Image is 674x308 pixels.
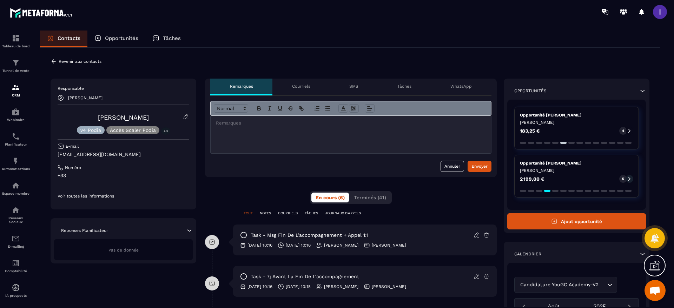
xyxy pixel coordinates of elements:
p: 2 199,00 € [520,176,544,181]
p: TOUT [244,211,253,216]
img: scheduler [12,132,20,141]
p: v4 Podia [80,128,101,133]
p: [PERSON_NAME] [372,242,406,248]
p: Planificateur [2,142,30,146]
p: JOURNAUX D'APPELS [325,211,361,216]
p: 4 [622,128,624,133]
p: [DATE] 10:16 [247,284,272,289]
a: [PERSON_NAME] [98,114,149,121]
div: Envoyer [471,163,488,170]
p: [PERSON_NAME] [372,284,406,289]
p: Voir toutes les informations [58,193,189,199]
a: automationsautomationsWebinaire [2,102,30,127]
p: Opportunité [PERSON_NAME] [520,160,633,166]
a: Ouvrir le chat [645,280,666,301]
p: Tunnel de vente [2,69,30,73]
p: Opportunités [514,88,547,94]
img: social-network [12,206,20,214]
p: [DATE] 10:16 [286,242,311,248]
p: Remarques [230,83,253,89]
img: logo [10,6,73,19]
a: formationformationTunnel de vente [2,53,30,78]
p: Tâches [163,35,181,41]
button: Ajout opportunité [507,213,646,229]
a: formationformationTableau de bord [2,29,30,53]
p: E-mail [66,143,79,149]
p: task - Msg fin de l’accompagnement + Appel 1:1 [251,232,368,239]
p: Webinaire [2,118,30,122]
p: Tableau de bord [2,44,30,48]
p: E-mailing [2,245,30,248]
img: formation [12,83,20,92]
p: +8 [161,127,170,135]
img: email [12,234,20,243]
p: Réponses Planificateur [61,228,108,233]
p: [DATE] 10:15 [286,284,311,289]
p: Contacts [58,35,80,41]
a: schedulerschedulerPlanificateur [2,127,30,152]
span: Pas de donnée [108,248,139,253]
a: social-networksocial-networkRéseaux Sociaux [2,201,30,229]
p: [PERSON_NAME] [68,95,103,100]
p: Tâches [397,83,411,89]
p: 183,25 € [520,128,540,133]
p: Responsable [58,86,189,91]
p: Espace membre [2,192,30,195]
p: Courriels [292,83,310,89]
p: COURRIELS [278,211,298,216]
span: Terminés (41) [354,195,386,200]
div: Search for option [514,277,617,293]
p: TÂCHES [305,211,318,216]
img: automations [12,157,20,165]
p: IA prospects [2,294,30,297]
input: Search for option [600,281,606,289]
a: formationformationCRM [2,78,30,102]
p: WhatsApp [450,83,472,89]
p: [DATE] 10:16 [247,242,272,248]
button: En cours (6) [311,193,349,202]
p: Accès Scaler Podia [110,128,156,133]
a: accountantaccountantComptabilité [2,254,30,278]
p: Calendrier [514,251,541,257]
p: 5 [622,176,624,181]
p: CRM [2,93,30,97]
p: [PERSON_NAME] [324,242,358,248]
p: SMS [349,83,358,89]
p: [PERSON_NAME] [520,120,633,125]
img: accountant [12,259,20,267]
button: Terminés (41) [350,193,390,202]
p: Opportunités [105,35,138,41]
p: Opportunité [PERSON_NAME] [520,112,633,118]
button: Envoyer [468,161,491,172]
a: automationsautomationsAutomatisations [2,152,30,176]
a: emailemailE-mailing [2,229,30,254]
p: Réseaux Sociaux [2,216,30,224]
p: Numéro [65,165,81,170]
p: Revenir aux contacts [59,59,101,64]
img: automations [12,283,20,292]
p: [PERSON_NAME] [324,284,358,289]
p: [PERSON_NAME] [520,168,633,173]
p: Comptabilité [2,269,30,273]
p: Automatisations [2,167,30,171]
img: automations [12,108,20,116]
a: Tâches [145,31,188,47]
img: automations [12,181,20,190]
button: Annuler [441,161,464,172]
a: Opportunités [87,31,145,47]
span: En cours (6) [316,195,345,200]
img: formation [12,59,20,67]
span: Candidature YouGC Academy-V2 [519,281,600,289]
a: automationsautomationsEspace membre [2,176,30,201]
a: Contacts [40,31,87,47]
p: NOTES [260,211,271,216]
p: +33 [58,172,189,179]
p: task - 7j avant la fin de l’accompagnement [251,273,359,280]
p: [EMAIL_ADDRESS][DOMAIN_NAME] [58,151,189,158]
img: formation [12,34,20,42]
